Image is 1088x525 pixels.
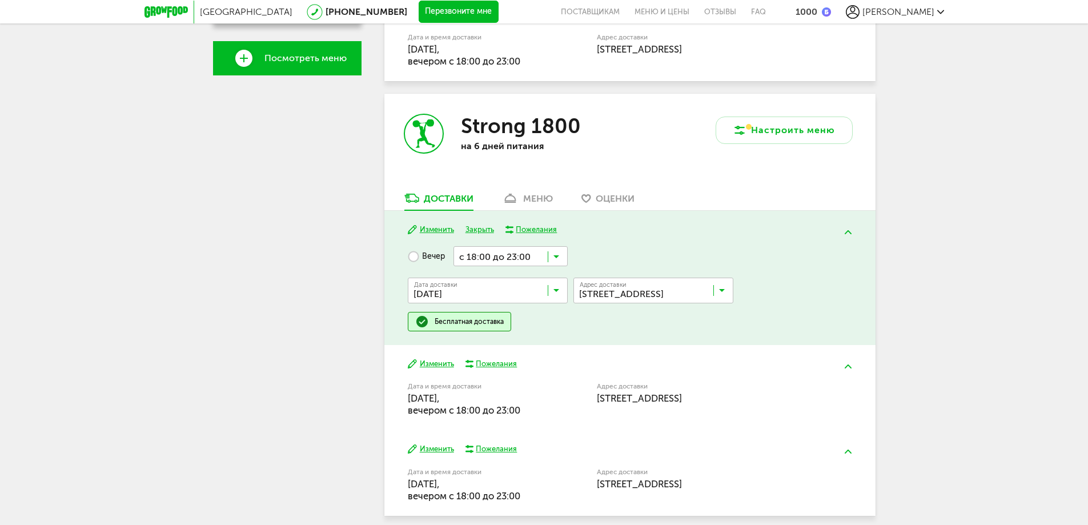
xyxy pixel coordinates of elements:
div: Доставки [424,193,473,204]
img: done.51a953a.svg [415,315,429,328]
label: Дата и время доставки [408,469,539,475]
img: arrow-up-green.5eb5f82.svg [845,230,852,234]
label: Адрес доставки [597,383,810,390]
label: Вечер [408,246,445,266]
button: Закрыть [465,225,494,235]
span: [STREET_ADDRESS] [597,392,682,404]
button: Изменить [408,225,454,235]
h3: Strong 1800 [461,114,581,138]
span: Дата доставки [414,282,457,288]
button: Пожелания [465,359,517,369]
img: bonus_b.cdccf46.png [822,7,831,17]
label: Дата и время доставки [408,34,539,41]
button: Изменить [408,359,454,370]
label: Адрес доставки [597,34,810,41]
a: Доставки [399,192,479,210]
span: [DATE], вечером c 18:00 до 23:00 [408,392,520,416]
div: 1000 [796,6,817,17]
span: Оценки [596,193,635,204]
button: Пожелания [465,444,517,454]
a: меню [496,192,559,210]
button: Настроить меню [716,117,853,144]
div: Пожелания [476,359,517,369]
span: [STREET_ADDRESS] [597,43,682,55]
div: Бесплатная доставка [435,317,504,326]
div: Пожелания [476,444,517,454]
img: arrow-up-green.5eb5f82.svg [845,450,852,454]
span: [DATE], вечером c 18:00 до 23:00 [408,478,520,502]
span: Посмотреть меню [264,53,347,63]
a: Оценки [576,192,640,210]
button: Пожелания [505,225,557,235]
span: [PERSON_NAME] [862,6,934,17]
span: [GEOGRAPHIC_DATA] [200,6,292,17]
span: Адрес доставки [580,282,627,288]
label: Дата и время доставки [408,383,539,390]
button: Перезвоните мне [419,1,499,23]
label: Адрес доставки [597,469,810,475]
div: меню [523,193,553,204]
span: [DATE], вечером c 18:00 до 23:00 [408,43,520,67]
div: Пожелания [516,225,557,235]
a: Посмотреть меню [213,41,362,75]
a: [PHONE_NUMBER] [326,6,407,17]
span: [STREET_ADDRESS] [597,478,682,490]
button: Изменить [408,444,454,455]
img: arrow-up-green.5eb5f82.svg [845,364,852,368]
p: на 6 дней питания [461,141,609,151]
